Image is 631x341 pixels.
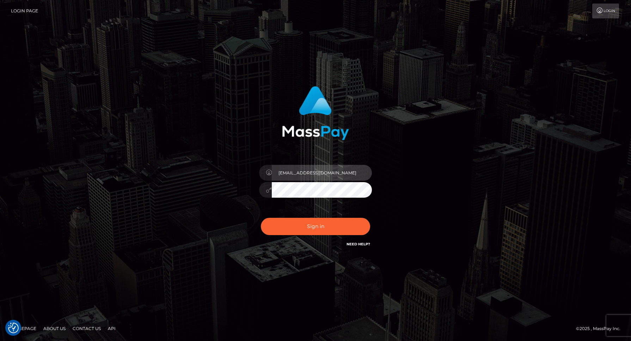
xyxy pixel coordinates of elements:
[70,323,104,334] a: Contact Us
[8,323,19,333] img: Revisit consent button
[272,165,372,181] input: Username...
[8,323,39,334] a: Homepage
[8,323,19,333] button: Consent Preferences
[576,325,626,333] div: © 2025 , MassPay Inc.
[105,323,118,334] a: API
[11,4,38,18] a: Login Page
[41,323,68,334] a: About Us
[282,86,349,140] img: MassPay Login
[261,218,370,235] button: Sign in
[347,242,370,246] a: Need Help?
[592,4,619,18] a: Login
